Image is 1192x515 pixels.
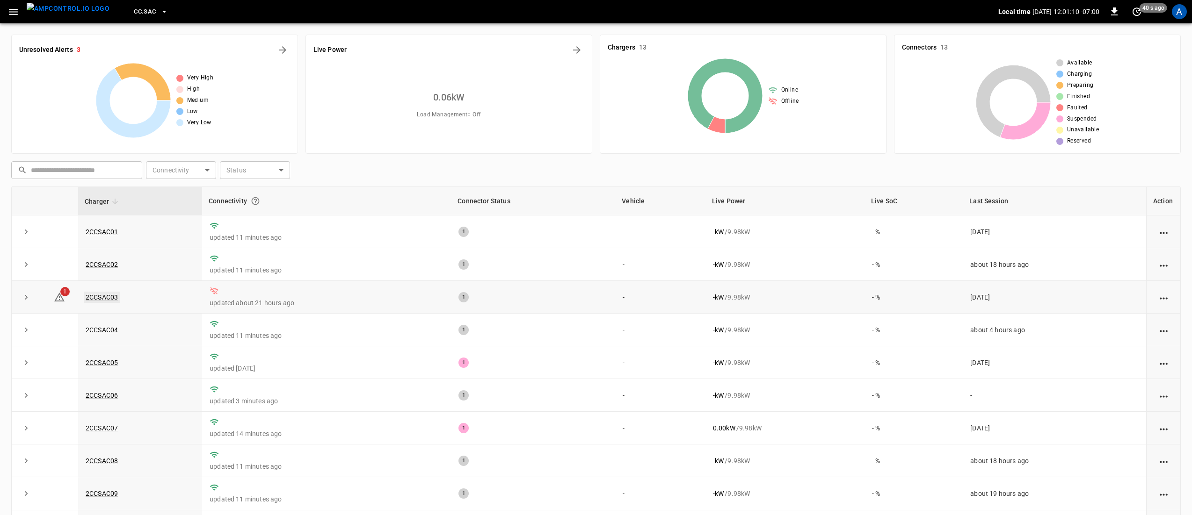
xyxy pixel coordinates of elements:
td: - [615,412,705,444]
div: Connectivity [209,193,444,209]
div: 1 [458,292,469,302]
div: action cell options [1158,391,1170,400]
a: 2CCSAC02 [86,261,118,268]
a: 2CCSAC01 [86,228,118,236]
div: 1 [458,390,469,401]
h6: Connectors [902,43,937,53]
div: 1 [458,325,469,335]
div: 1 [458,456,469,466]
div: 1 [458,227,469,237]
div: / 9.98 kW [713,391,857,400]
div: action cell options [1158,260,1170,269]
div: action cell options [1158,489,1170,498]
span: Charging [1067,70,1092,79]
td: - [615,444,705,477]
p: - kW [713,260,724,269]
td: - % [865,281,963,314]
td: - [615,477,705,510]
button: CC.SAC [130,3,172,21]
p: [DATE] 12:01:10 -07:00 [1032,7,1099,16]
p: - kW [713,358,724,367]
button: Connection between the charger and our software. [247,193,264,209]
span: Medium [187,96,209,105]
span: 40 s ago [1140,3,1167,13]
td: - [615,281,705,314]
a: 2CCSAC06 [86,392,118,399]
span: Very High [187,73,214,83]
div: / 9.98 kW [713,325,857,335]
td: - [615,346,705,379]
button: expand row [19,388,33,402]
td: - % [865,477,963,510]
h6: Live Power [313,45,347,55]
td: [DATE] [963,346,1146,379]
td: about 18 hours ago [963,444,1146,477]
span: Preparing [1067,81,1094,90]
span: Online [781,86,798,95]
div: / 9.98 kW [713,293,857,302]
span: 1 [60,287,70,296]
button: expand row [19,356,33,370]
span: Reserved [1067,136,1091,146]
p: - kW [713,489,724,498]
div: / 9.98 kW [713,260,857,269]
a: 2CCSAC07 [86,424,118,432]
td: - [615,379,705,412]
p: - kW [713,293,724,302]
span: Suspended [1067,114,1097,124]
a: 1 [54,293,65,300]
div: 1 [458,358,469,368]
th: Connector Status [451,187,615,215]
div: profile-icon [1172,4,1187,19]
span: Low [187,107,198,116]
div: 1 [458,423,469,433]
p: updated 11 minutes ago [210,462,443,471]
button: expand row [19,257,33,272]
p: updated 3 minutes ago [210,396,443,406]
a: 2CCSAC09 [86,490,118,497]
td: - % [865,444,963,477]
button: All Alerts [275,43,290,57]
td: about 19 hours ago [963,477,1146,510]
a: 2CCSAC04 [86,326,118,334]
a: 2CCSAC05 [86,359,118,366]
td: - [615,248,705,281]
td: - % [865,346,963,379]
h6: Unresolved Alerts [19,45,73,55]
td: about 18 hours ago [963,248,1146,281]
button: set refresh interval [1129,4,1144,19]
span: Finished [1067,92,1090,101]
span: Unavailable [1067,125,1099,135]
div: action cell options [1158,358,1170,367]
a: 2CCSAC08 [86,457,118,465]
button: expand row [19,454,33,468]
h6: 13 [639,43,647,53]
button: expand row [19,421,33,435]
td: [DATE] [963,215,1146,248]
button: expand row [19,486,33,501]
span: Charger [85,196,121,207]
th: Last Session [963,187,1146,215]
p: updated 11 minutes ago [210,494,443,504]
button: expand row [19,225,33,239]
p: updated 11 minutes ago [210,233,443,242]
div: action cell options [1158,227,1170,236]
span: Very Low [187,118,211,128]
span: Available [1067,58,1092,68]
span: Faulted [1067,103,1088,113]
th: Live SoC [865,187,963,215]
td: - [963,379,1146,412]
td: - [615,314,705,346]
span: High [187,85,200,94]
div: action cell options [1158,293,1170,302]
h6: 13 [940,43,948,53]
td: - % [865,215,963,248]
td: - % [865,248,963,281]
p: updated 11 minutes ago [210,265,443,275]
span: Load Management = Off [417,110,480,120]
div: / 9.98 kW [713,358,857,367]
p: updated 11 minutes ago [210,331,443,340]
div: / 9.98 kW [713,423,857,433]
td: [DATE] [963,281,1146,314]
p: updated about 21 hours ago [210,298,443,308]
